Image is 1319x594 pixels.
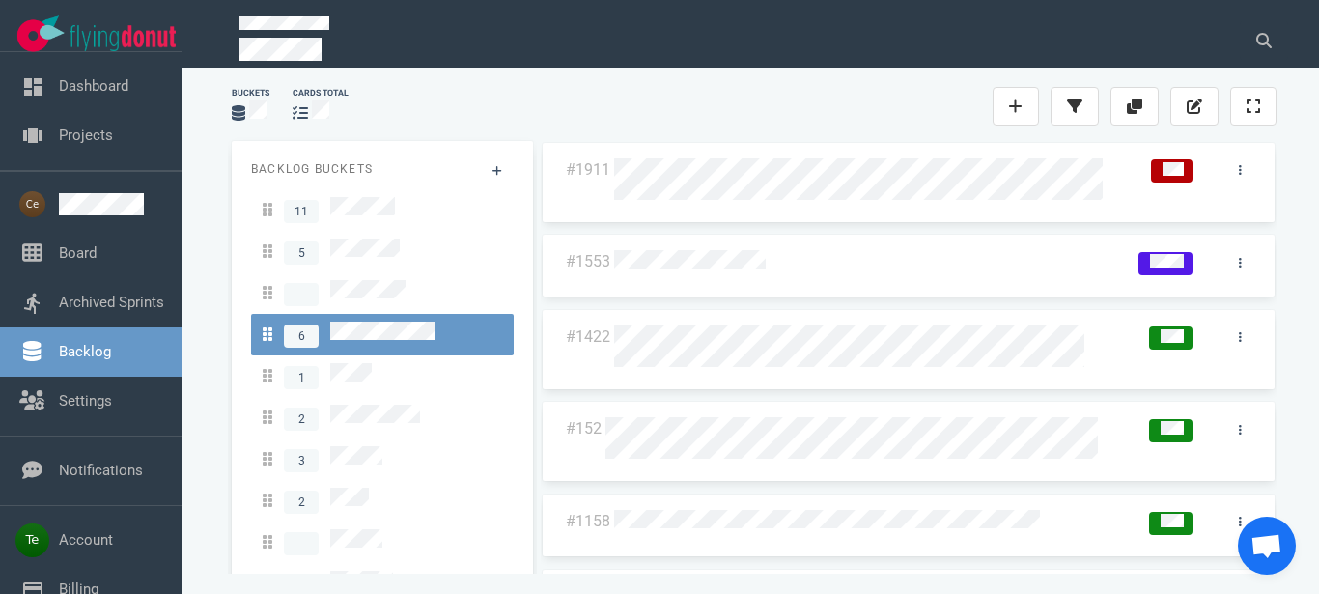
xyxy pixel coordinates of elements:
a: #152 [566,419,602,438]
a: 5 [251,231,514,272]
p: Backlog Buckets [251,160,514,178]
a: 6 [251,314,514,355]
span: 5 [284,241,319,265]
a: Projects [59,127,113,144]
a: Board [59,244,97,262]
a: 3 [251,438,514,480]
span: 1 [284,366,319,389]
span: 2 [284,491,319,514]
span: 6 [284,325,319,348]
a: #1422 [566,327,610,346]
div: cards total [293,87,349,99]
a: Notifications [59,462,143,479]
a: 11 [251,189,514,231]
a: Settings [59,392,112,410]
a: 2 [251,480,514,522]
a: #1553 [566,252,610,270]
span: 11 [284,200,319,223]
img: Flying Donut text logo [70,25,176,51]
a: 2 [251,397,514,438]
span: 3 [284,449,319,472]
a: #1158 [566,512,610,530]
div: Chat abierto [1238,517,1296,575]
a: Account [59,531,113,549]
a: Backlog [59,343,111,360]
a: 1 [251,355,514,397]
a: #1911 [566,160,610,179]
div: Buckets [232,87,269,99]
span: 2 [284,408,319,431]
a: Archived Sprints [59,294,164,311]
a: Dashboard [59,77,128,95]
